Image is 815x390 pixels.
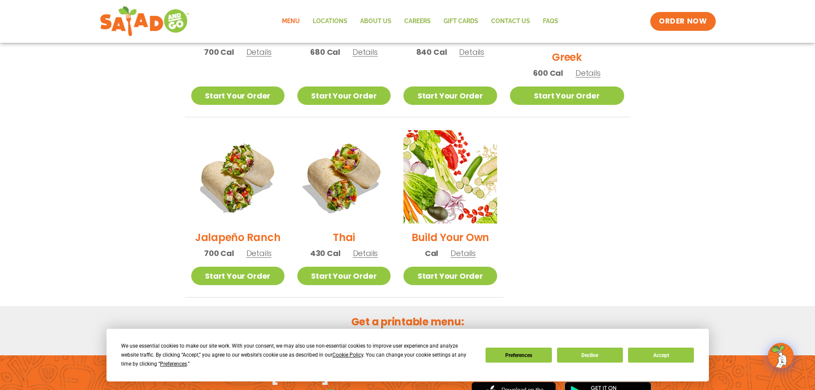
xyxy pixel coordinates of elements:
a: Start Your Order [191,86,285,105]
span: ORDER NOW [659,16,707,27]
span: Details [353,248,378,259]
h2: Build Your Own [412,230,489,245]
span: Details [459,47,484,57]
span: Details [353,47,378,57]
a: Contact Us [485,12,536,31]
button: Decline [557,348,623,363]
a: Start Your Order [297,267,391,285]
a: Start Your Order [191,267,285,285]
a: Start Your Order [510,86,624,105]
img: Product photo for Jalapeño Ranch Wrap [191,130,285,223]
h2: Thai [333,230,355,245]
span: 840 Cal [416,46,447,58]
span: Details [246,47,272,57]
img: new-SAG-logo-768×292 [100,4,190,39]
button: Preferences [486,348,551,363]
a: ORDER NOW [650,12,715,31]
a: Menu [276,12,306,31]
img: Product photo for Build Your Own [403,130,497,223]
span: 430 Cal [310,247,341,259]
a: About Us [354,12,398,31]
a: GIFT CARDS [437,12,485,31]
span: 700 Cal [204,247,234,259]
h2: Get a printable menu: [185,314,631,329]
span: 600 Cal [533,67,563,79]
span: 700 Cal [204,46,234,58]
a: Start Your Order [403,86,497,105]
span: Preferences [160,361,187,367]
span: Cookie Policy [332,352,363,358]
h2: Jalapeño Ranch [195,230,281,245]
div: We use essential cookies to make our site work. With your consent, we may also use non-essential ... [121,342,475,369]
img: wpChatIcon [769,344,793,368]
img: Product photo for Thai Wrap [297,130,391,223]
a: FAQs [536,12,565,31]
a: Careers [398,12,437,31]
nav: Menu [276,12,565,31]
span: 680 Cal [310,46,340,58]
span: Cal [425,247,438,259]
button: Accept [628,348,694,363]
div: Cookie Consent Prompt [107,329,709,381]
a: Locations [306,12,354,31]
h2: Greek [552,50,582,65]
a: Start Your Order [297,86,391,105]
a: Start Your Order [403,267,497,285]
span: Details [575,68,601,78]
span: Details [246,248,272,259]
span: Details [450,248,476,259]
